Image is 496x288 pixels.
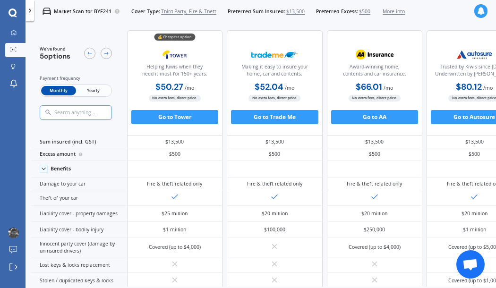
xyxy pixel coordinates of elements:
[347,180,402,187] div: Fire & theft related only
[149,244,201,251] div: Covered (up to $4,000)
[31,257,127,273] div: Lost keys & locks replacement
[127,148,223,161] div: $500
[456,81,482,93] b: $80.12
[359,8,370,15] span: $500
[147,180,202,187] div: Fire & theft related only
[227,136,323,148] div: $13,500
[161,8,216,15] span: Third Party, Fire & Theft
[285,85,294,91] span: / mo
[327,148,423,161] div: $500
[31,136,127,148] div: Sum insured (incl. GST)
[349,95,401,102] span: No extra fees, direct price.
[463,226,486,233] div: $1 million
[76,86,111,95] span: Yearly
[227,148,323,161] div: $500
[483,85,493,91] span: / mo
[228,8,285,15] span: Preferred Sum Insured:
[333,63,417,81] div: Award-winning home, contents and car insurance.
[262,210,288,217] div: $20 million
[155,81,183,93] b: $50.27
[40,46,70,52] span: We've found
[31,206,127,222] div: Liability cover - property damages
[231,110,318,124] button: Go to Trade Me
[331,110,419,124] button: Go to AA
[286,8,305,15] span: $13,500
[43,7,51,16] img: car.f15378c7a67c060ca3f3.svg
[31,148,127,161] div: Excess amount
[131,110,219,124] button: Go to Tower
[31,178,127,190] div: Damage to your car
[255,81,283,93] b: $52.04
[233,63,316,81] div: Making it easy to insure your home, car and contents.
[327,136,423,148] div: $13,500
[127,136,223,148] div: $13,500
[41,86,76,95] span: Monthly
[364,226,385,233] div: $250,000
[149,95,201,102] span: No extra fees, direct price.
[31,237,127,257] div: Innocent party cover (damage by uninsured drivers)
[349,244,401,251] div: Covered (up to $4,000)
[356,81,382,93] b: $66.01
[133,63,217,81] div: Helping Kiwis when they need it most for 150+ years.
[316,8,358,15] span: Preferred Excess:
[163,226,186,233] div: $1 million
[351,46,398,63] img: AA.webp
[361,210,387,217] div: $20 million
[131,8,160,15] span: Cover Type:
[185,85,194,91] span: / mo
[247,180,302,187] div: Fire & theft related only
[151,46,198,63] img: Tower.webp
[384,85,393,91] span: / mo
[154,34,195,41] div: 💰 Cheapest option
[40,51,70,61] span: 5 options
[40,75,112,82] div: Payment frequency
[162,210,188,217] div: $25 million
[248,95,300,102] span: No extra fees, direct price.
[54,8,111,15] p: Market Scan for BYF241
[462,210,487,217] div: $20 million
[251,46,298,63] img: Trademe.webp
[456,250,485,279] div: Open chat
[31,222,127,238] div: Liability cover - bodily injury
[54,110,126,116] input: Search anything...
[31,190,127,206] div: Theft of your car
[264,226,285,233] div: $100,000
[383,8,405,15] span: More info
[51,166,71,172] div: Benefits
[8,228,19,238] img: ACg8ocJyKV90l9ThZwiwFgEhMGYoZ0sSkiYOBYlGTvS8REnAnywiX8l0uA=s96-c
